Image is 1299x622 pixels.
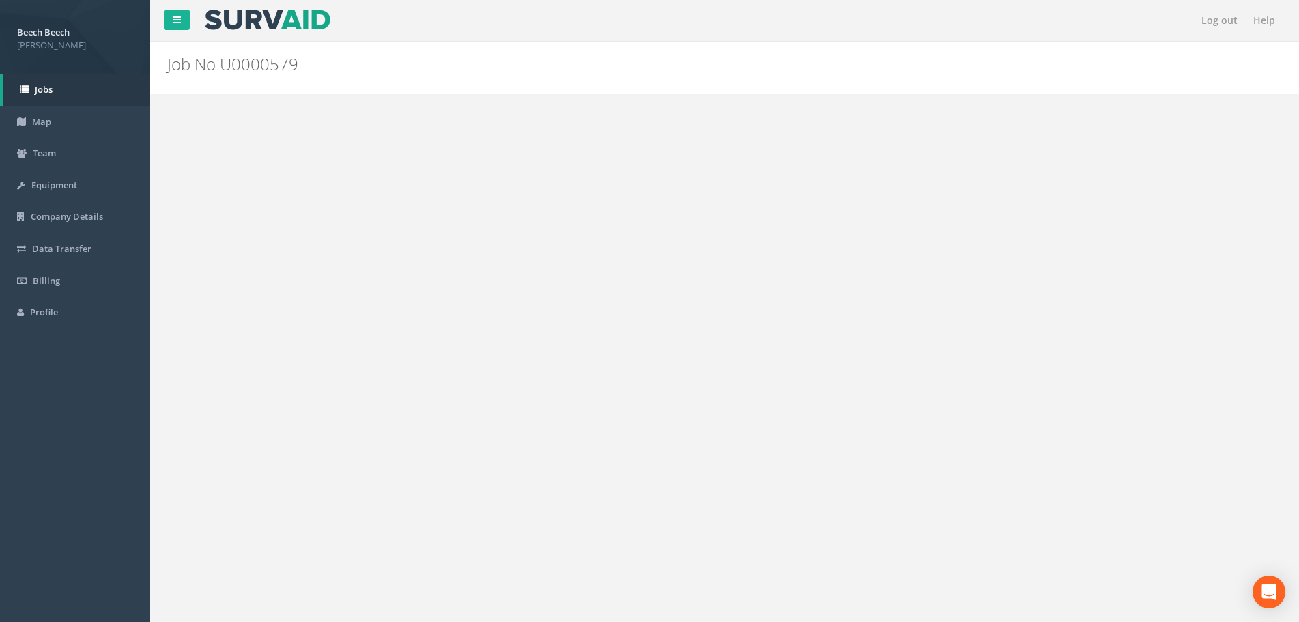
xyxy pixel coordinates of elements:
span: Billing [33,274,60,287]
h2: Job No U0000579 [167,55,1093,73]
span: Profile [30,306,58,318]
strong: Beech Beech [17,26,70,38]
span: Company Details [31,210,103,223]
span: Data Transfer [32,242,91,255]
span: Jobs [35,83,53,96]
a: Beech Beech [PERSON_NAME] [17,23,133,51]
div: Open Intercom Messenger [1253,576,1285,608]
span: Equipment [31,179,77,191]
span: Team [33,147,56,159]
span: Map [32,115,51,128]
span: [PERSON_NAME] [17,39,133,52]
a: Jobs [3,74,150,106]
